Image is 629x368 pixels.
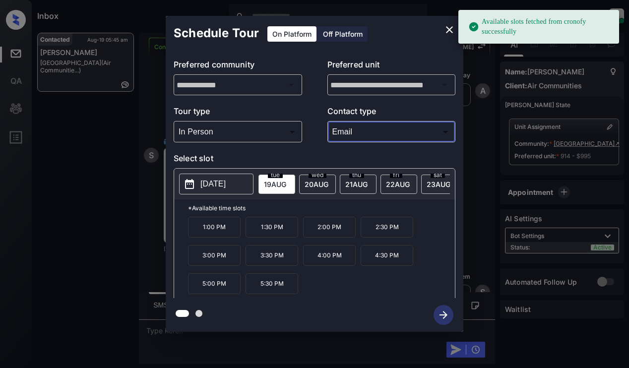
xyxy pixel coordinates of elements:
[264,180,286,188] span: 19 AUG
[176,123,300,140] div: In Person
[349,172,364,178] span: thu
[431,172,445,178] span: sat
[299,175,336,194] div: date-select
[268,172,283,178] span: tue
[327,59,456,74] p: Preferred unit
[188,199,455,217] p: *Available time slots
[440,20,459,40] button: close
[345,180,368,188] span: 21 AUG
[188,217,241,238] p: 1:00 PM
[179,174,253,194] button: [DATE]
[174,105,302,121] p: Tour type
[380,175,417,194] div: date-select
[330,123,453,140] div: Email
[246,273,298,294] p: 5:30 PM
[428,302,459,328] button: btn-next
[361,217,413,238] p: 2:30 PM
[188,245,241,266] p: 3:00 PM
[468,13,611,41] div: Available slots fetched from cronofy successfully
[361,245,413,266] p: 4:30 PM
[246,217,298,238] p: 1:30 PM
[174,152,455,168] p: Select slot
[246,245,298,266] p: 3:30 PM
[421,175,458,194] div: date-select
[340,175,377,194] div: date-select
[305,180,328,188] span: 20 AUG
[303,245,356,266] p: 4:00 PM
[390,172,402,178] span: fri
[188,273,241,294] p: 5:00 PM
[166,16,267,51] h2: Schedule Tour
[258,175,295,194] div: date-select
[200,178,226,190] p: [DATE]
[174,59,302,74] p: Preferred community
[318,26,368,42] div: Off Platform
[309,172,326,178] span: wed
[427,180,450,188] span: 23 AUG
[327,105,456,121] p: Contact type
[303,217,356,238] p: 2:00 PM
[386,180,410,188] span: 22 AUG
[267,26,316,42] div: On Platform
